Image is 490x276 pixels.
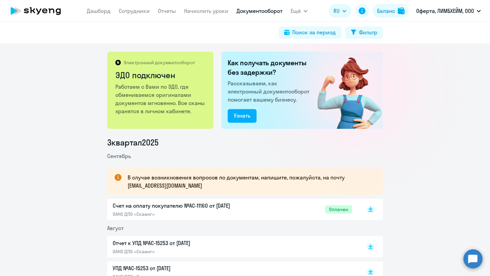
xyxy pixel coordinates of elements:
[184,7,228,14] a: Начислить уроки
[345,27,383,39] button: Фильтр
[113,239,256,247] p: Отчет к УПД №AC-15253 от [DATE]
[128,173,371,190] p: В случае возникновения вопросов по документам, напишите, пожалуйста, на почту [EMAIL_ADDRESS][DOM...
[119,7,150,14] a: Сотрудники
[373,4,409,18] button: Балансbalance
[107,225,124,231] span: Август
[87,7,111,14] a: Дашборд
[158,7,176,14] a: Отчеты
[107,137,383,148] li: 3 квартал 2025
[115,70,206,81] h2: ЭДО подключен
[113,202,352,217] a: Счет на оплату покупателю №AC-11160 от [DATE]ОАНО ДПО «Скаенг»Оплачен
[377,7,395,15] div: Баланс
[107,153,131,159] span: Сентябрь
[113,211,256,217] p: ОАНО ДПО «Скаенг»
[234,111,250,120] div: Узнать
[333,7,340,15] span: RU
[359,28,377,36] div: Фильтр
[236,7,282,14] a: Документооборот
[124,59,195,66] p: Электронный документооборот
[291,4,308,18] button: Ещё
[329,4,351,18] button: RU
[113,264,256,272] p: УПД №AC-15253 от [DATE]
[228,79,312,104] p: Рассказываем, как электронный документооборот помогает вашему бизнесу.
[416,7,474,15] p: Оферта, ЛИМБХЕЙМ, ООО
[113,239,352,255] a: Отчет к УПД №AC-15253 от [DATE]ОАНО ДПО «Скаенг»
[325,205,352,213] span: Оплачен
[292,28,336,36] div: Поиск за период
[413,3,484,19] button: Оферта, ЛИМБХЕЙМ, ООО
[228,109,257,123] button: Узнать
[279,27,341,39] button: Поиск за период
[113,202,256,210] p: Счет на оплату покупателю №AC-11160 от [DATE]
[115,83,206,115] p: Работаем с Вами по ЭДО, где обмениваемся оригиналами документов мгновенно. Все сканы хранятся в л...
[228,58,312,77] h2: Как получать документы без задержки?
[113,248,256,255] p: ОАНО ДПО «Скаенг»
[398,7,405,14] img: balance
[291,7,301,15] span: Ещё
[306,52,383,129] img: connected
